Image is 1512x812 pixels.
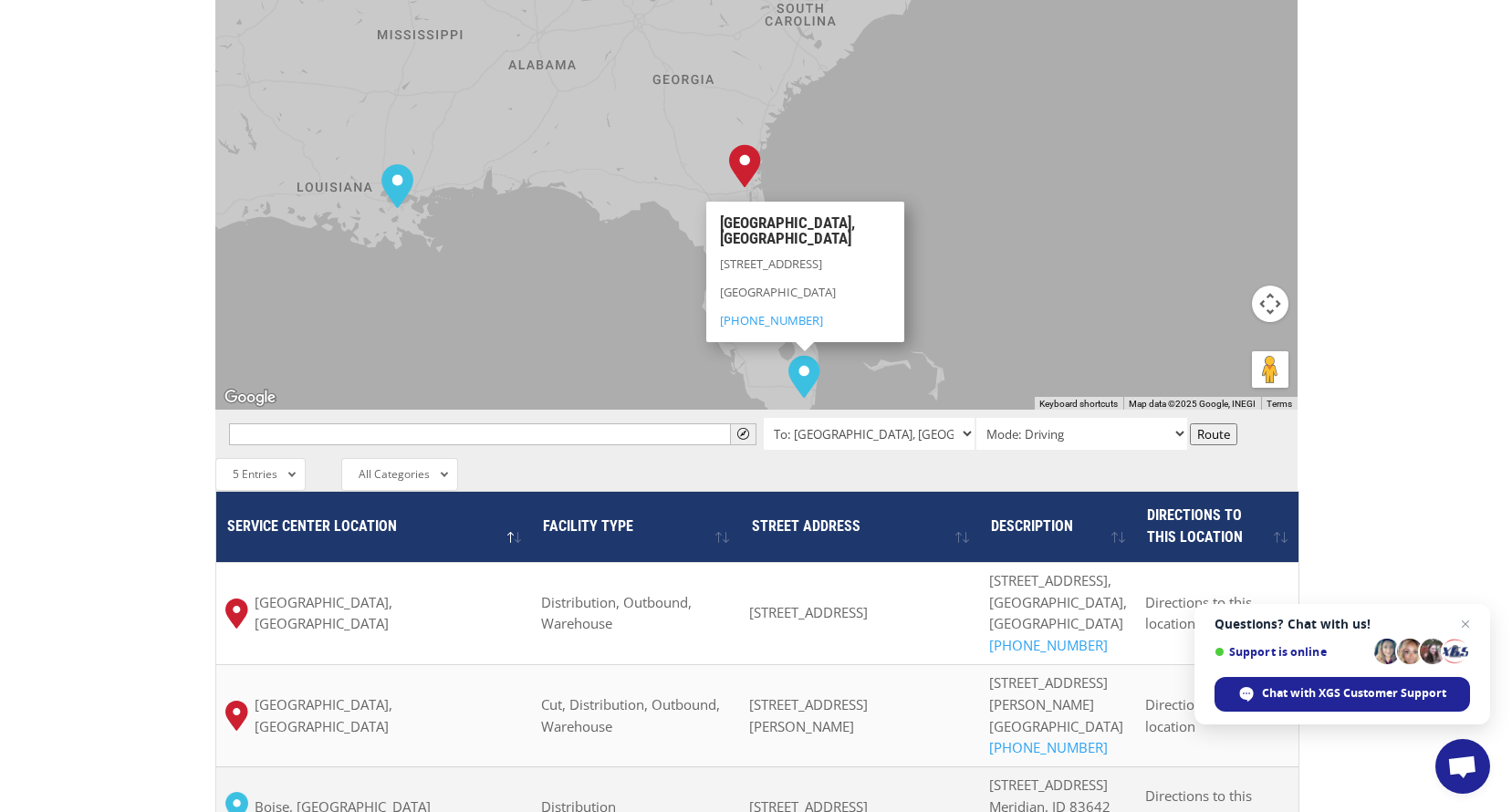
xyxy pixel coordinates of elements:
[781,348,828,406] div: Miami, FL
[216,492,532,562] th: Service center location : activate to sort column descending
[227,517,397,535] span: Service center location
[225,599,248,629] img: xgs-icon-map-pin-red.svg
[989,738,1108,756] a: [PHONE_NUMBER]
[737,428,749,440] span: 
[225,701,248,731] img: xgs-icon-map-pin-red.svg
[989,672,1127,716] div: [STREET_ADDRESS][PERSON_NAME]
[719,283,890,311] p: [GEOGRAPHIC_DATA]
[1147,506,1243,546] span: Directions to this location
[719,214,890,255] h3: [GEOGRAPHIC_DATA], [GEOGRAPHIC_DATA]
[722,137,768,195] div: Jacksonville, FL
[989,716,1127,760] div: [GEOGRAPHIC_DATA]
[1215,617,1470,631] span: Questions? Chat with us!
[989,636,1108,654] a: [PHONE_NUMBER]
[1215,677,1470,712] span: Chat with XGS Customer Support
[991,517,1073,535] span: Description
[359,466,430,482] span: All Categories
[719,312,822,328] a: [PHONE_NUMBER]
[220,386,280,410] a: Open this area in Google Maps (opens a new window)
[541,593,692,633] span: Distribution, Outbound, Warehouse
[1435,739,1490,794] a: Open chat
[1129,399,1256,409] span: Map data ©2025 Google, INEGI
[1267,399,1292,409] a: Terms
[1039,398,1118,411] button: Keyboard shortcuts
[543,517,633,535] span: Facility Type
[1145,593,1252,633] span: Directions to this location
[749,603,868,621] span: [STREET_ADDRESS]
[989,570,1127,657] p: [STREET_ADDRESS], [GEOGRAPHIC_DATA], [GEOGRAPHIC_DATA]
[1145,695,1252,735] span: Directions to this location
[740,492,980,562] th: Street Address: activate to sort column ascending
[752,517,860,535] span: Street Address
[1252,286,1288,322] button: Map camera controls
[374,157,421,215] div: New Orleans, LA
[541,695,720,735] span: Cut, Distribution, Outbound, Warehouse
[233,466,277,482] span: 5 Entries
[255,592,523,636] span: [GEOGRAPHIC_DATA], [GEOGRAPHIC_DATA]
[749,695,868,735] span: [STREET_ADDRESS][PERSON_NAME]
[989,776,1108,794] span: [STREET_ADDRESS]
[1252,351,1288,388] button: Drag Pegman onto the map to open Street View
[1190,423,1237,445] button: Route
[1136,492,1298,562] th: Directions to this location: activate to sort column ascending
[883,208,896,221] span: Close
[255,694,523,738] span: [GEOGRAPHIC_DATA], [GEOGRAPHIC_DATA]
[532,492,740,562] th: Facility Type : activate to sort column ascending
[1215,645,1368,659] span: Support is online
[980,492,1136,562] th: Description : activate to sort column ascending
[730,423,756,445] button: 
[719,255,890,283] p: [STREET_ADDRESS]
[1262,685,1446,702] span: Chat with XGS Customer Support
[220,386,280,410] img: Google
